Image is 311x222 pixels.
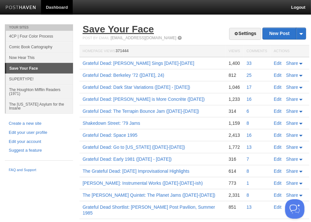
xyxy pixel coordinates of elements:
[229,156,240,162] div: 316
[271,45,309,57] th: Actions
[286,181,298,186] span: Share
[274,181,282,186] a: Edit
[83,85,190,90] a: Grateful Dead: Dark Star Variations ([DATE] - [DATE])
[243,45,271,57] th: Comments
[83,61,195,66] a: Grateful Dead: [PERSON_NAME] Sings [DATE]-[DATE]
[286,109,298,114] span: Share
[286,61,298,66] span: Share
[274,97,282,102] a: Edit
[274,121,282,126] a: Edit
[274,204,282,210] a: Edit
[229,108,240,114] div: 314
[225,45,243,57] th: Views
[6,63,73,74] a: Save Your Face
[6,31,73,41] a: 4CP | Four Color Process
[83,181,203,186] a: [PERSON_NAME]: Instrumental Works ([DATE]-[DATE]-ish)
[247,133,252,138] a: 16
[6,52,73,63] a: Now Hear This
[80,45,226,57] th: Homepage Views
[83,109,199,114] a: Grateful Dead: The Terrapin Bounce Jam ([DATE]-[DATE])
[247,169,249,174] a: 8
[247,145,252,150] a: 13
[229,180,240,186] div: 773
[247,97,252,102] a: 16
[286,97,298,102] span: Share
[83,204,215,216] a: Grateful Dead Shortlist: [PERSON_NAME] Post Pavilion, Summer 1985
[83,193,216,198] a: The [PERSON_NAME] Quintet: The Planet Jams ([DATE]-[DATE])
[83,157,172,162] a: Grateful Dead: Early 1981 ([DATE] - [DATE])
[83,24,154,34] a: Save Your Face
[247,181,249,186] a: 1
[229,132,240,138] div: 2,413
[274,73,282,78] a: Edit
[274,133,282,138] a: Edit
[263,28,306,39] a: New Post
[9,120,69,127] a: Create a new site
[247,204,252,210] a: 13
[286,133,298,138] span: Share
[229,192,240,198] div: 2,331
[83,121,140,126] a: Shakedown Street: ’79 Jams
[229,204,240,210] div: 851
[83,133,138,138] a: Grateful Dead: Space 1995
[274,145,282,150] a: Edit
[116,49,129,53] span: 371444
[229,168,240,174] div: 614
[6,74,73,84] a: SUPERTYPE!
[286,145,298,150] span: Share
[9,129,69,136] a: Edit your user profile
[286,157,298,162] span: Share
[247,61,252,66] a: 33
[274,109,282,114] a: Edit
[274,157,282,162] a: Edit
[6,41,73,52] a: Comic Book Cartography
[286,169,298,174] span: Share
[247,73,252,78] a: 25
[229,96,240,102] div: 1,233
[274,61,282,66] a: Edit
[9,167,69,173] a: FAQ and Support
[229,28,261,40] a: Settings
[83,97,205,102] a: Grateful Dead: [PERSON_NAME] is More Concrète ([DATE])
[9,147,69,154] a: Suggest a feature
[83,169,189,174] a: The Grateful Dead: [DATE] Improvisational Highlights
[247,193,249,198] a: 8
[229,60,240,66] div: 1,400
[111,36,176,40] a: [EMAIL_ADDRESS][DOMAIN_NAME]
[229,72,240,78] div: 812
[229,144,240,150] div: 1,772
[83,73,165,78] a: Grateful Dead: Berkeley ’72 ([DATE], 24)
[286,193,298,198] span: Share
[274,169,282,174] a: Edit
[286,85,298,90] span: Share
[5,6,36,10] img: Posthaven-bar
[6,84,73,99] a: The Houghton Mifflin Readers (1971)
[274,85,282,90] a: Edit
[5,24,73,31] li: Your Sites
[286,121,298,126] span: Share
[247,109,249,114] a: 6
[286,73,298,78] span: Share
[83,36,110,40] span: Post by Email
[247,157,249,162] a: 7
[247,121,249,126] a: 8
[83,145,185,150] a: Grateful Dead: Go to [US_STATE] ([DATE]-[DATE])
[285,199,305,219] iframe: Help Scout Beacon - Open
[9,138,69,145] a: Edit your account
[229,120,240,126] div: 1,159
[274,193,282,198] a: Edit
[229,84,240,90] div: 1,046
[6,99,73,113] a: The [US_STATE] Asylum for the Insane
[247,85,252,90] a: 17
